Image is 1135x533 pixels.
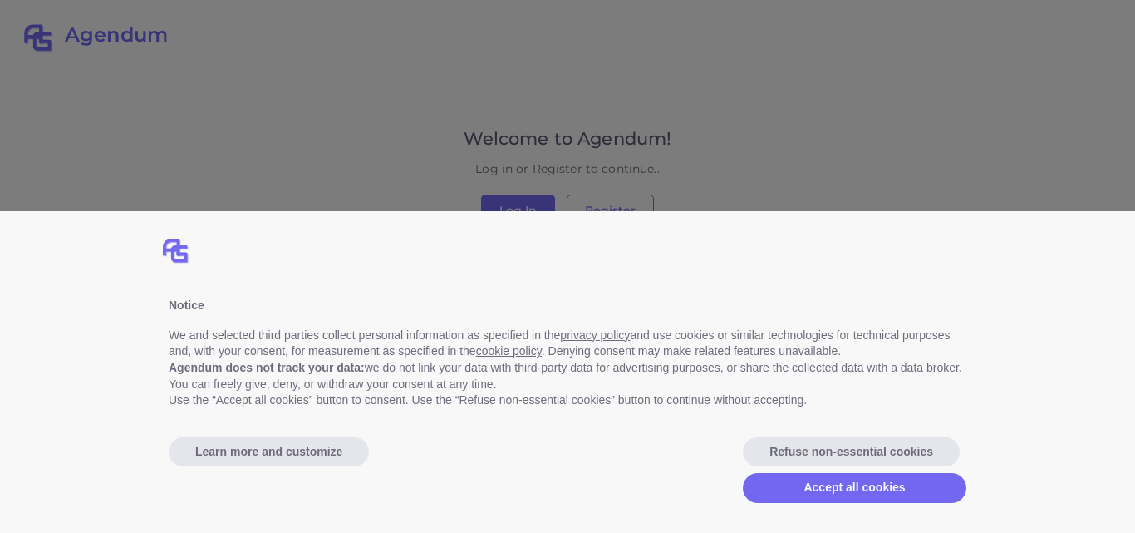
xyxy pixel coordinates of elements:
button: Learn more and customize [169,437,369,467]
div: Notice [169,298,966,314]
p: We and selected third parties collect personal information as specified in the and use cookies or... [169,328,966,360]
a: cookie policy [476,344,542,358]
p: we do not link your data with third-party data for advertising purposes, or share the collected d... [169,360,966,377]
b: Agendum does not track your data: [169,361,365,374]
button: Accept all cookies [743,473,966,503]
button: Refuse non-essential cookies [743,437,960,467]
p: You can freely give, deny, or withdraw your consent at any time. [169,377,966,393]
a: privacy policy [560,328,630,342]
p: Use the “Accept all cookies” button to consent. Use the “Refuse non-essential cookies” button to ... [169,392,966,409]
